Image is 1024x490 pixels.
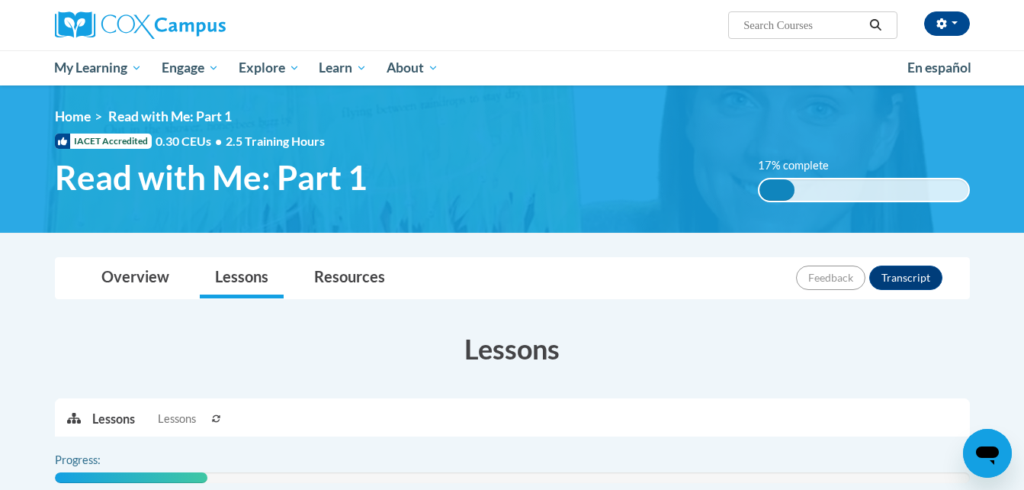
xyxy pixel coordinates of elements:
p: Lessons [92,411,135,427]
label: 17% complete [758,157,846,174]
button: Account Settings [924,11,970,36]
span: 2.5 Training Hours [226,134,325,148]
span: About [387,59,438,77]
button: Search [864,16,887,34]
a: Cox Campus [55,11,345,39]
div: 17% complete [759,179,794,201]
span: • [215,134,222,148]
button: Transcript [869,266,942,290]
a: Engage [152,50,229,85]
span: Explore [239,59,300,77]
a: En español [897,52,981,84]
iframe: Button to launch messaging window [963,429,1012,478]
span: Engage [162,59,219,77]
span: Lessons [158,411,196,427]
a: About [377,50,448,85]
a: Lessons [200,258,284,298]
img: Cox Campus [55,11,226,39]
span: IACET Accredited [55,134,152,149]
a: Overview [86,258,185,298]
a: Home [55,108,91,124]
h3: Lessons [55,330,970,368]
a: Explore [229,50,310,85]
span: My Learning [54,59,142,77]
span: Learn [319,59,367,77]
span: Read with Me: Part 1 [108,108,232,124]
a: Learn [309,50,377,85]
span: 0.30 CEUs [156,133,226,150]
span: Read with Me: Part 1 [55,157,368,198]
a: My Learning [45,50,152,85]
input: Search Courses [742,16,864,34]
button: Feedback [796,266,865,290]
a: Resources [299,258,400,298]
label: Progress: [55,452,143,469]
span: En español [907,60,971,76]
div: Main menu [32,50,993,85]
